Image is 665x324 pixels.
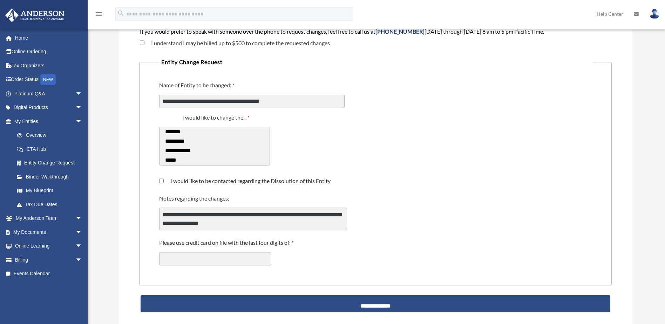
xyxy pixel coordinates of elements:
a: Order StatusNEW [5,73,93,87]
label: Notes regarding the changes: [159,195,231,203]
a: Tax Due Dates [10,197,93,211]
div: NEW [40,74,56,85]
a: Online Ordering [5,45,93,59]
a: Events Calendar [5,267,93,281]
label: I would like to change the... [159,114,274,123]
span: [PHONE_NUMBER] [375,28,425,35]
a: Overview [10,128,93,142]
img: Anderson Advisors Platinum Portal [3,8,67,22]
a: Digital Productsarrow_drop_down [5,101,93,115]
a: My Anderson Teamarrow_drop_down [5,211,93,225]
a: Platinum Q&Aarrow_drop_down [5,87,93,101]
span: arrow_drop_down [75,87,89,101]
a: Binder Walkthrough [10,170,93,184]
a: CTA Hub [10,142,93,156]
span: arrow_drop_down [75,101,89,115]
i: search [117,9,125,17]
label: Name of Entity to be changed: [159,81,236,90]
a: menu [95,12,103,18]
a: Billingarrow_drop_down [5,253,93,267]
label: I understand I may be billed up to $500 to complete the requested changes [144,40,330,46]
a: My Blueprint [10,184,93,198]
span: arrow_drop_down [75,253,89,267]
a: Online Learningarrow_drop_down [5,239,93,253]
a: Tax Organizers [5,59,93,73]
span: arrow_drop_down [75,211,89,226]
a: My Documentsarrow_drop_down [5,225,93,239]
label: Please use credit card on file with the last four digits of: [159,239,296,248]
i: menu [95,10,103,18]
span: arrow_drop_down [75,225,89,239]
legend: Entity Change Request [158,57,592,67]
a: Home [5,31,93,45]
span: arrow_drop_down [75,239,89,254]
a: Entity Change Request [10,156,89,170]
a: My Entitiesarrow_drop_down [5,114,93,128]
span: arrow_drop_down [75,114,89,129]
label: I would like to be contacted regarding the Dissolution of this Entity [164,178,331,184]
img: User Pic [649,9,660,19]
